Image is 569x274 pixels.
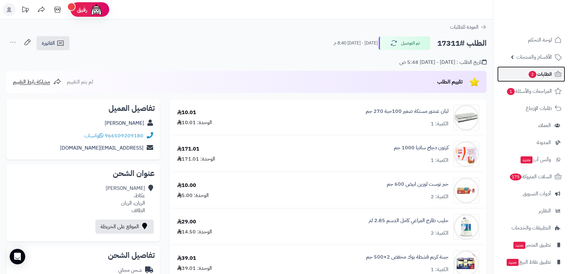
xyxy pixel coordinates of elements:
a: المدونة [497,135,565,150]
span: تطبيق نقاط البيع [506,258,551,267]
div: الوحدة: 39.01 [177,265,212,272]
div: 171.01 [177,145,199,153]
span: السلات المتروكة [509,172,552,181]
div: الكمية: 1 [431,120,448,128]
a: السلات المتروكة175 [497,169,565,184]
a: مشاركة رابط التقييم [13,78,61,86]
a: التطبيقات والخدمات [497,220,565,236]
a: لوحة التحكم [497,32,565,48]
span: لم يتم التقييم [67,78,93,86]
a: التقارير [497,203,565,219]
div: 29.00 [177,218,196,226]
a: تطبيق نقاط البيعجديد [497,254,565,270]
h2: عنوان الشحن [12,170,155,177]
h2: الطلب #17311 [437,37,487,50]
button: تم التوصيل [379,36,430,50]
span: لوحة التحكم [528,35,552,44]
h2: تفاصيل الشحن [12,251,155,259]
div: 10.00 [177,182,196,189]
div: شحن مجاني [118,267,142,274]
span: أدوات التسويق [523,189,551,198]
a: طلبات الإرجاع [497,101,565,116]
div: الوحدة: 171.01 [177,155,215,163]
span: طلبات الإرجاع [526,104,552,113]
span: المراجعات والأسئلة [506,87,552,96]
span: 175 [510,173,522,181]
a: خبز توست لوزين ابيض 600 جم [387,181,448,188]
div: [PERSON_NAME] عكاظ، الريان، الريان الطائف [106,185,145,214]
a: حليب طازج المراعي كامل الدسم 2.85 لتر [369,217,448,224]
div: الوحدة: 14.50 [177,228,212,236]
a: الموقع على الخريطة [95,220,154,234]
a: جبنة كريم قشطة بوك مخفض 2×500 جم [366,253,448,261]
span: رفيق [77,6,87,14]
div: الكمية: 2 [431,230,448,237]
a: [PERSON_NAME] [105,119,144,127]
a: تطبيق المتجرجديد [497,237,565,253]
span: جديد [513,242,525,249]
span: 2 [529,71,537,78]
img: 1346161d17c4fed3312b52129efa6e1b84aa-90x90.jpg [454,178,479,203]
img: 12098bb14236aa663b51cc43fe6099d0b61b-90x90.jpg [454,141,479,167]
span: الأقسام والمنتجات [516,53,552,62]
span: التطبيقات والخدمات [511,223,551,232]
span: الطلبات [528,70,552,79]
div: الكمية: 1 [431,157,448,164]
span: جديد [521,156,532,163]
a: [EMAIL_ADDRESS][DOMAIN_NAME] [60,144,143,152]
span: العملاء [538,121,551,130]
a: 966509209180 [105,132,143,140]
small: [DATE] - [DATE] 8:40 م [334,40,378,46]
span: وآتس آب [520,155,551,164]
div: تاريخ الطلب : [DATE] - [DATE] 5:48 ص [399,59,487,66]
a: واتساب [84,132,103,140]
span: 1 [507,88,515,95]
img: 231687683956884d204b15f120a616788953-90x90.jpg [454,214,479,240]
span: جديد [507,259,519,266]
span: المدونة [537,138,551,147]
a: العملاء [497,118,565,133]
span: مشاركة رابط التقييم [13,78,50,86]
div: 10.01 [177,109,196,116]
div: الكمية: 2 [431,193,448,201]
img: ai-face.png [90,3,103,16]
span: تقييم الطلب [437,78,463,86]
span: الفاتورة [42,39,55,47]
a: تحديثات المنصة [17,3,33,18]
h2: تفاصيل العميل [12,104,155,112]
a: الطلبات2 [497,66,565,82]
div: الوحدة: 10.01 [177,119,212,126]
a: كرتون دجاج ساديا 1000 جم [394,144,448,152]
a: وآتس آبجديد [497,152,565,167]
a: المراجعات والأسئلة1 [497,83,565,99]
span: التقارير [539,206,551,215]
a: العودة للطلبات [450,23,487,31]
div: الوحدة: 5.00 [177,192,209,199]
span: تطبيق المتجر [513,240,551,250]
a: الفاتورة [37,36,69,50]
div: 39.01 [177,255,196,262]
a: أدوات التسويق [497,186,565,201]
img: logo-2.png [525,14,563,27]
div: الكمية: 1 [431,266,448,273]
a: لبان غندور مستكة صغير 100حبة 270 جم [366,108,448,115]
div: Open Intercom Messenger [10,249,25,264]
img: 1664631413-8ba98025-ed0b-4607-97a9-9f2adb2e6b65.__CR0,0,600,600_PT0_SX300_V1___-90x90.jpg [454,105,479,131]
span: العودة للطلبات [450,23,479,31]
